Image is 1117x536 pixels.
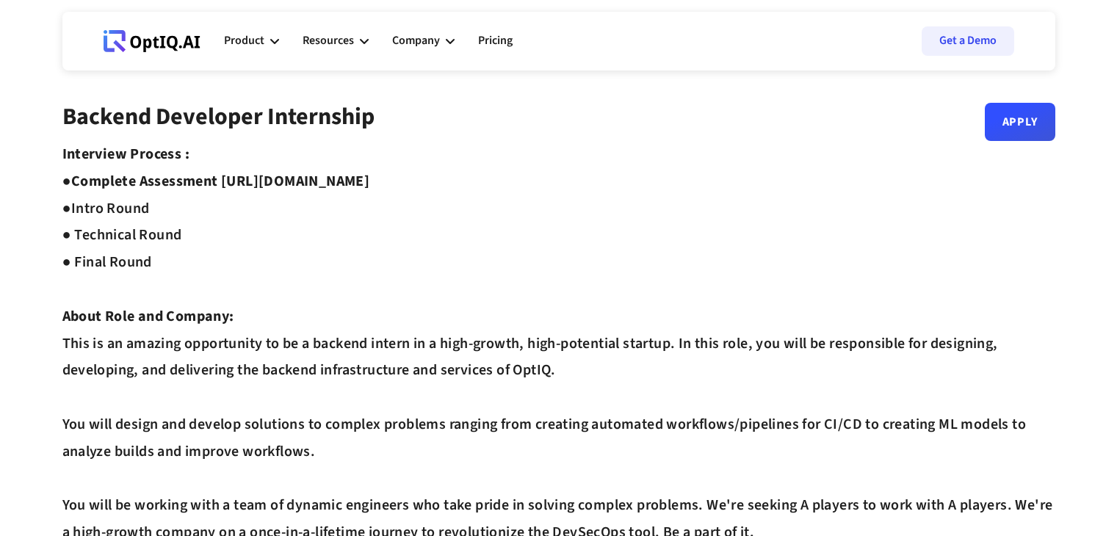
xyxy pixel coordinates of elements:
[922,26,1014,56] a: Get a Demo
[985,103,1055,141] a: Apply
[104,19,200,63] a: Webflow Homepage
[478,19,513,63] a: Pricing
[303,31,354,51] div: Resources
[224,19,279,63] div: Product
[62,144,190,164] strong: Interview Process :
[303,19,369,63] div: Resources
[392,31,440,51] div: Company
[62,306,234,327] strong: About Role and Company:
[62,100,375,134] strong: Backend Developer Internship
[62,171,370,219] strong: Complete Assessment [URL][DOMAIN_NAME] ●
[224,31,264,51] div: Product
[392,19,455,63] div: Company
